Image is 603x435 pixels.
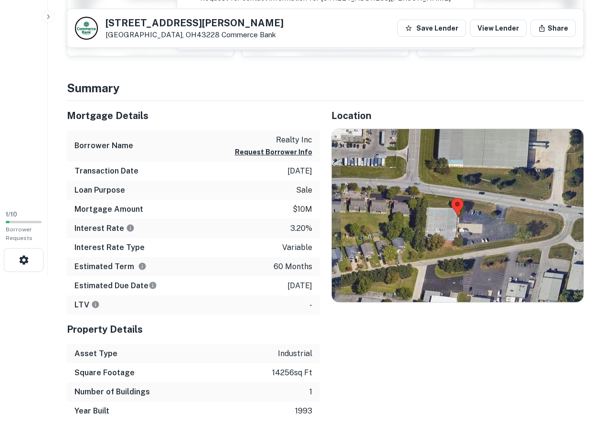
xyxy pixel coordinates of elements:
[74,261,147,272] h6: Estimated Term
[282,242,312,253] p: variable
[6,226,32,241] span: Borrower Requests
[397,20,466,37] button: Save Lender
[74,386,150,398] h6: Number of Buildings
[67,322,320,337] h5: Property Details
[331,109,584,123] h5: Location
[470,20,527,37] a: View Lender
[74,185,125,196] h6: Loan Purpose
[274,261,312,272] p: 60 months
[309,386,312,398] p: 1
[287,165,312,177] p: [DATE]
[74,223,135,234] h6: Interest Rate
[106,31,284,39] p: [GEOGRAPHIC_DATA], OH43228
[74,299,100,311] h6: LTV
[309,299,312,311] p: -
[74,140,133,152] h6: Borrower Name
[74,348,117,359] h6: Asset Type
[74,204,143,215] h6: Mortgage Amount
[272,367,312,379] p: 14256 sq ft
[148,281,157,290] svg: Estimate is based on a standard schedule for this type of loan.
[106,18,284,28] h5: [STREET_ADDRESS][PERSON_NAME]
[67,109,320,123] h5: Mortgage Details
[235,134,312,146] p: realty inc
[74,367,135,379] h6: Square Footage
[138,262,147,271] svg: Term is based on a standard schedule for this type of loan.
[295,405,312,417] p: 1993
[74,405,109,417] h6: Year Built
[296,185,312,196] p: sale
[293,204,312,215] p: $10m
[555,359,603,404] iframe: Chat Widget
[74,165,138,177] h6: Transaction Date
[278,348,312,359] p: industrial
[222,31,276,39] a: Commerce Bank
[74,280,157,292] h6: Estimated Due Date
[126,224,135,232] svg: The interest rates displayed on the website are for informational purposes only and may be report...
[290,223,312,234] p: 3.20%
[91,300,100,309] svg: LTVs displayed on the website are for informational purposes only and may be reported incorrectly...
[6,211,17,218] span: 1 / 10
[74,242,145,253] h6: Interest Rate Type
[67,79,584,97] h4: Summary
[235,146,312,158] button: Request Borrower Info
[287,280,312,292] p: [DATE]
[530,20,576,37] button: Share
